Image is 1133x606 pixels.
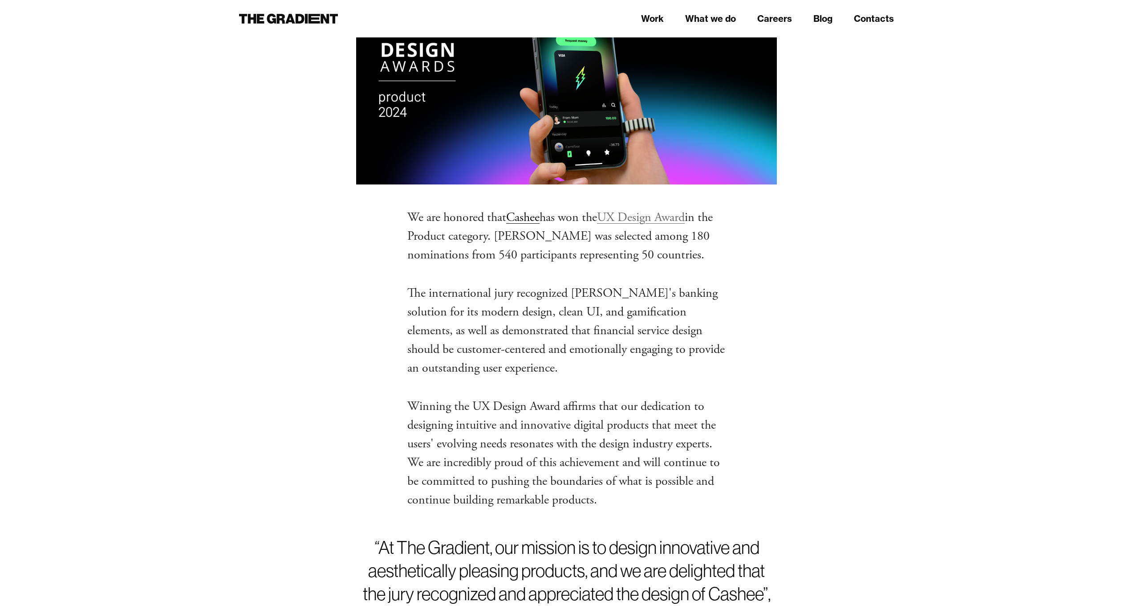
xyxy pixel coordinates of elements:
a: Contacts [854,12,894,25]
em: “ [374,537,378,558]
a: Work [641,12,664,25]
a: Careers [757,12,792,25]
a: Blog [813,12,832,25]
a: What we do [685,12,736,25]
a: Cashee [506,209,540,225]
p: Winning the UX Design Award affirms that our dedication to designing intuitive and innovative dig... [407,397,726,509]
p: The international jury recognized [PERSON_NAME]'s banking solution for its modern design, clean U... [407,284,726,377]
p: We are honored that has won the in the Product category. [PERSON_NAME] was selected among 180 nom... [407,208,726,264]
a: UX Design Award [597,209,685,225]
